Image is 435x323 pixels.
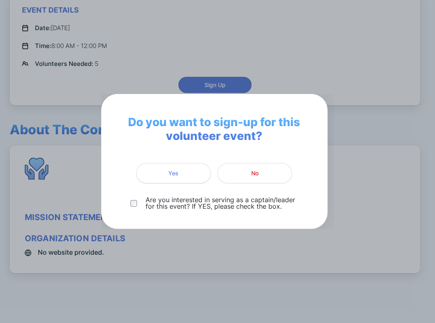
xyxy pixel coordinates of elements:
[169,169,179,177] span: Yes
[114,115,315,143] span: Do you want to sign-up for this volunteer event?
[217,163,292,183] button: No
[251,169,259,177] span: No
[146,196,298,210] p: Are you interested in serving as a captain/leader for this event? If YES, please check the box.
[136,163,211,183] button: Yes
